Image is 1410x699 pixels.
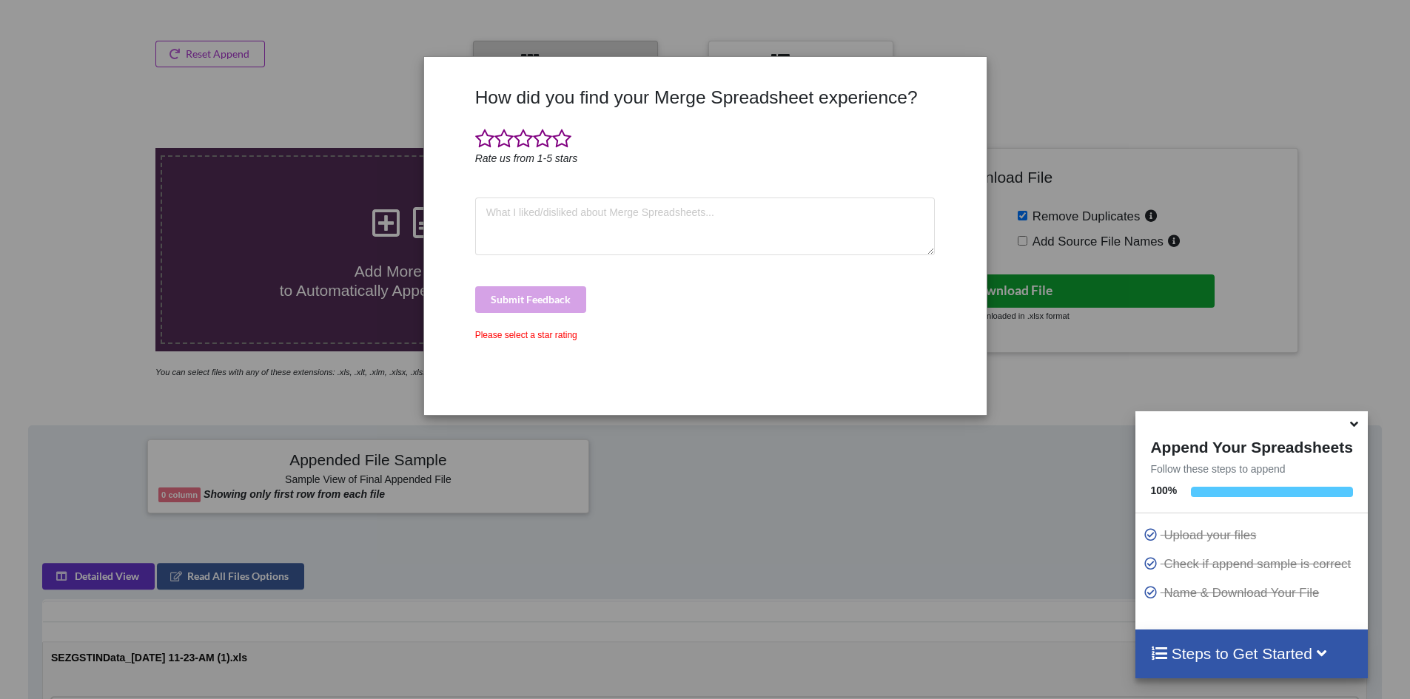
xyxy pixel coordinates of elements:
[475,328,936,342] div: Please select a star rating
[1143,526,1363,544] p: Upload your files
[1135,434,1367,456] h4: Append Your Spreadsheets
[475,152,578,164] i: Rate us from 1-5 stars
[1143,584,1363,602] p: Name & Download Your File
[475,87,936,108] h3: How did you find your Merge Spreadsheet experience?
[1150,484,1177,496] b: 100 %
[1143,555,1363,573] p: Check if append sample is correct
[1135,462,1367,476] p: Follow these steps to append
[1150,644,1352,663] h4: Steps to Get Started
